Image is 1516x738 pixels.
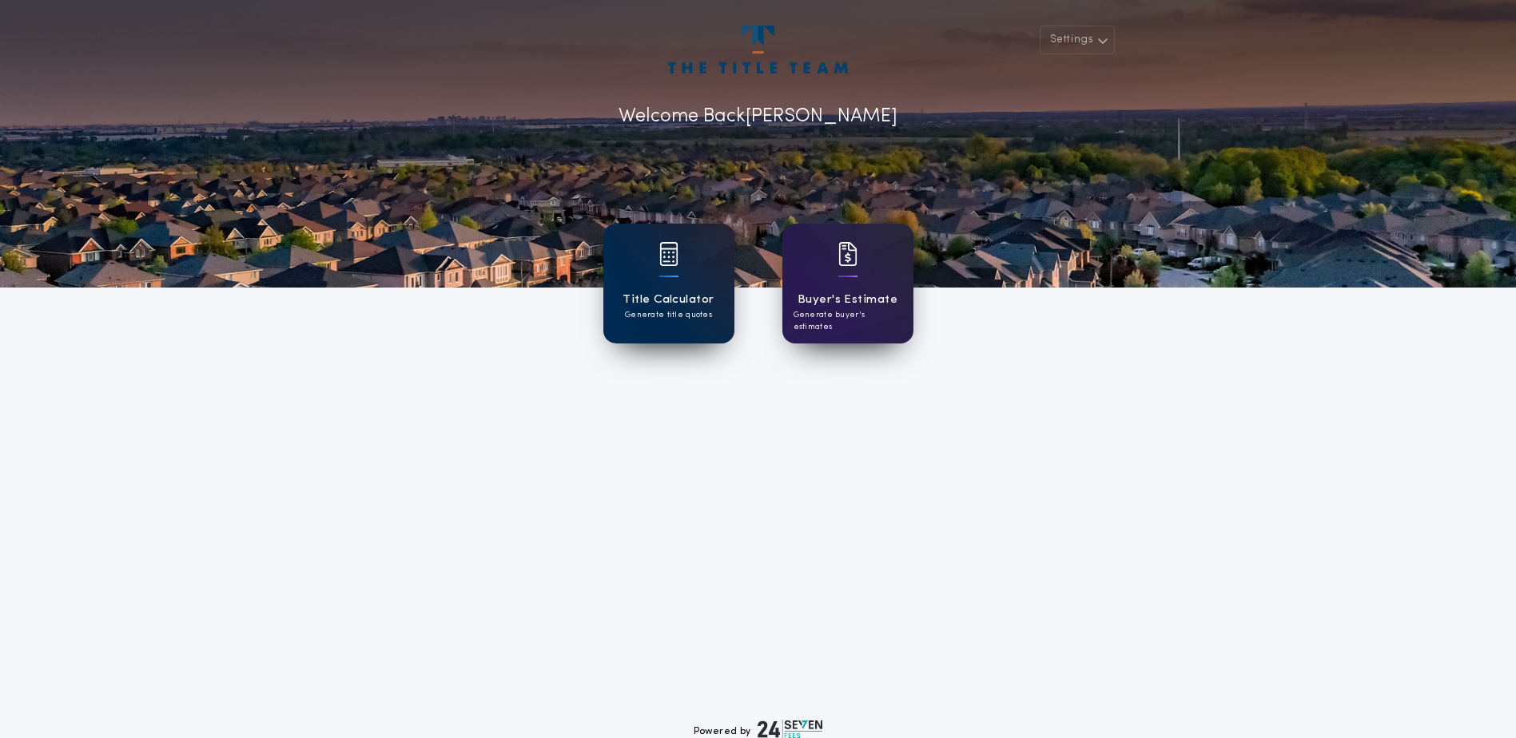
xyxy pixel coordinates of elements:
[794,309,902,333] p: Generate buyer's estimates
[625,309,712,321] p: Generate title quotes
[659,242,678,266] img: card icon
[782,224,913,343] a: card iconBuyer's EstimateGenerate buyer's estimates
[838,242,857,266] img: card icon
[619,102,897,131] p: Welcome Back [PERSON_NAME]
[603,224,734,343] a: card iconTitle CalculatorGenerate title quotes
[623,291,714,309] h1: Title Calculator
[798,291,897,309] h1: Buyer's Estimate
[668,26,847,73] img: account-logo
[1040,26,1115,54] button: Settings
